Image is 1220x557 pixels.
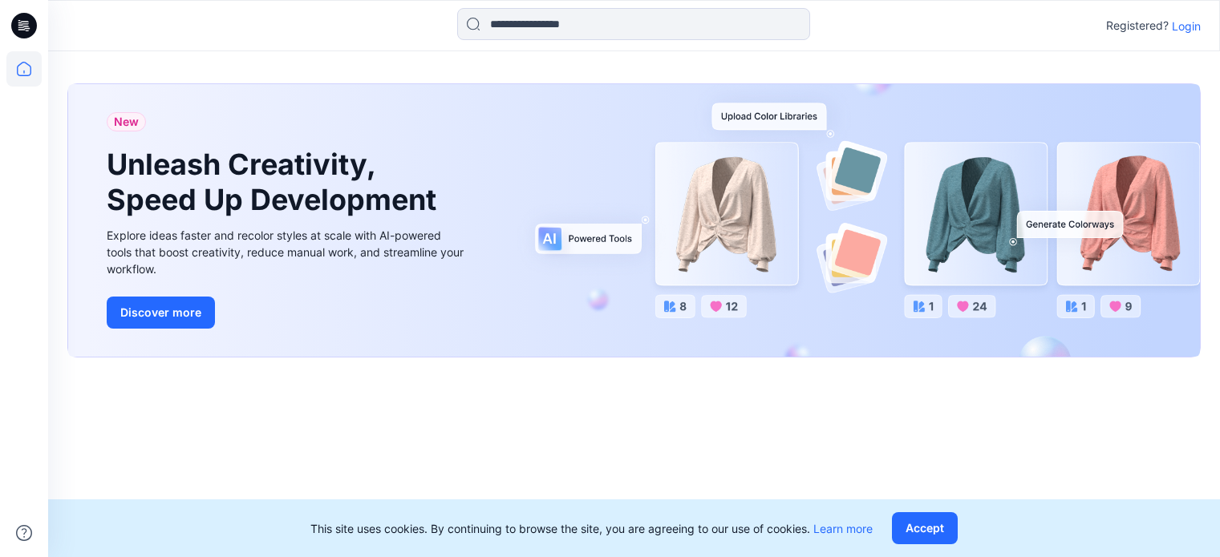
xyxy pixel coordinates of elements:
[813,522,873,535] a: Learn more
[1106,16,1169,35] p: Registered?
[892,512,958,544] button: Accept
[107,227,468,277] div: Explore ideas faster and recolor styles at scale with AI-powered tools that boost creativity, red...
[107,297,468,329] a: Discover more
[1172,18,1201,34] p: Login
[114,112,139,131] span: New
[107,147,444,216] h1: Unleash Creativity, Speed Up Development
[310,520,873,537] p: This site uses cookies. By continuing to browse the site, you are agreeing to our use of cookies.
[107,297,215,329] button: Discover more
